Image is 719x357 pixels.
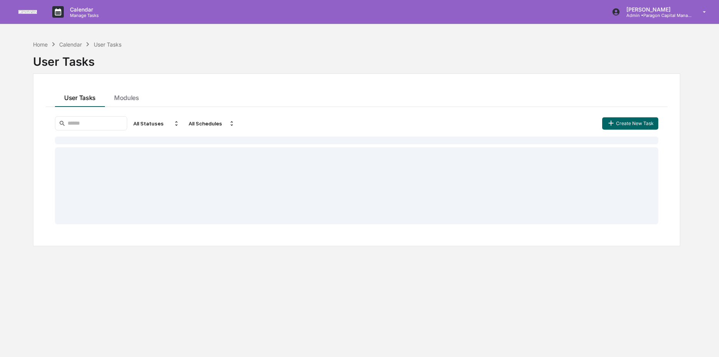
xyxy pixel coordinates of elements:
[33,48,680,68] div: User Tasks
[59,41,82,48] div: Calendar
[620,13,692,18] p: Admin • Paragon Capital Management
[105,86,148,107] button: Modules
[33,41,48,48] div: Home
[620,6,692,13] p: [PERSON_NAME]
[186,117,238,130] div: All Schedules
[18,10,37,14] img: logo
[94,41,121,48] div: User Tasks
[64,6,103,13] p: Calendar
[64,13,103,18] p: Manage Tasks
[602,117,658,130] button: Create New Task
[55,86,105,107] button: User Tasks
[130,117,183,130] div: All Statuses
